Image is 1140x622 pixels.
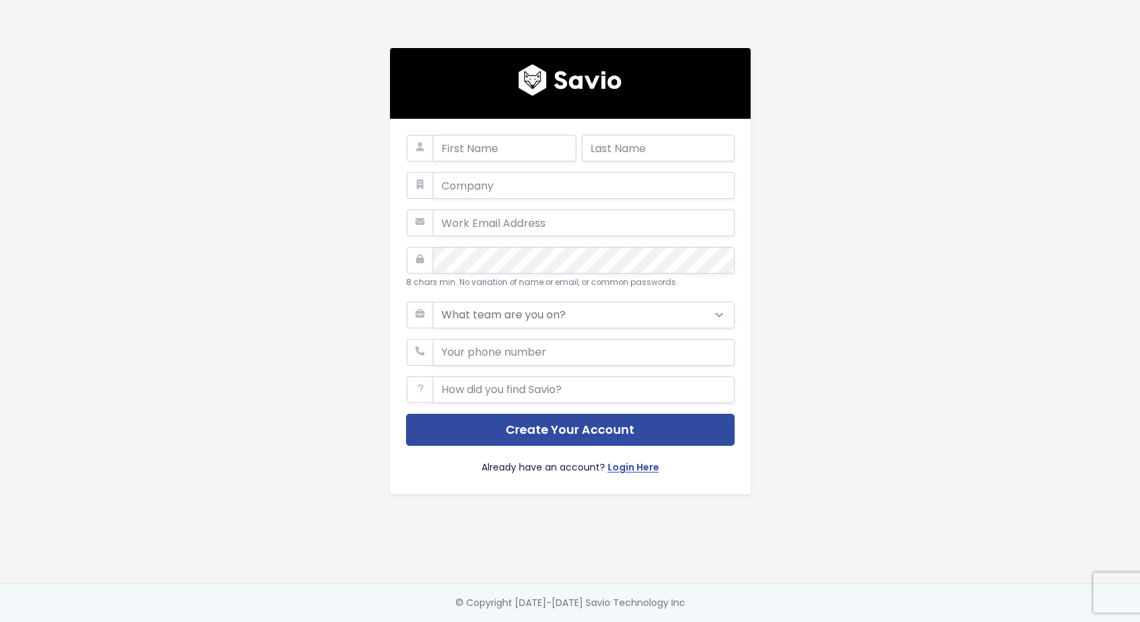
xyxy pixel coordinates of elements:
[406,414,735,446] button: Create Your Account
[608,459,659,479] a: Login Here
[433,172,735,199] input: Company
[433,376,735,403] input: How did you find Savio?
[582,135,735,162] input: Last Name
[433,135,576,162] input: First Name
[433,339,735,366] input: Your phone number
[433,210,735,236] input: Work Email Address
[406,446,735,479] div: Already have an account?
[406,277,678,288] small: 8 chars min. No variation of name or email, or common passwords.
[455,595,685,611] div: © Copyright [DATE]-[DATE] Savio Technology Inc
[518,64,622,96] img: logo600x187.a314fd40982d.png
